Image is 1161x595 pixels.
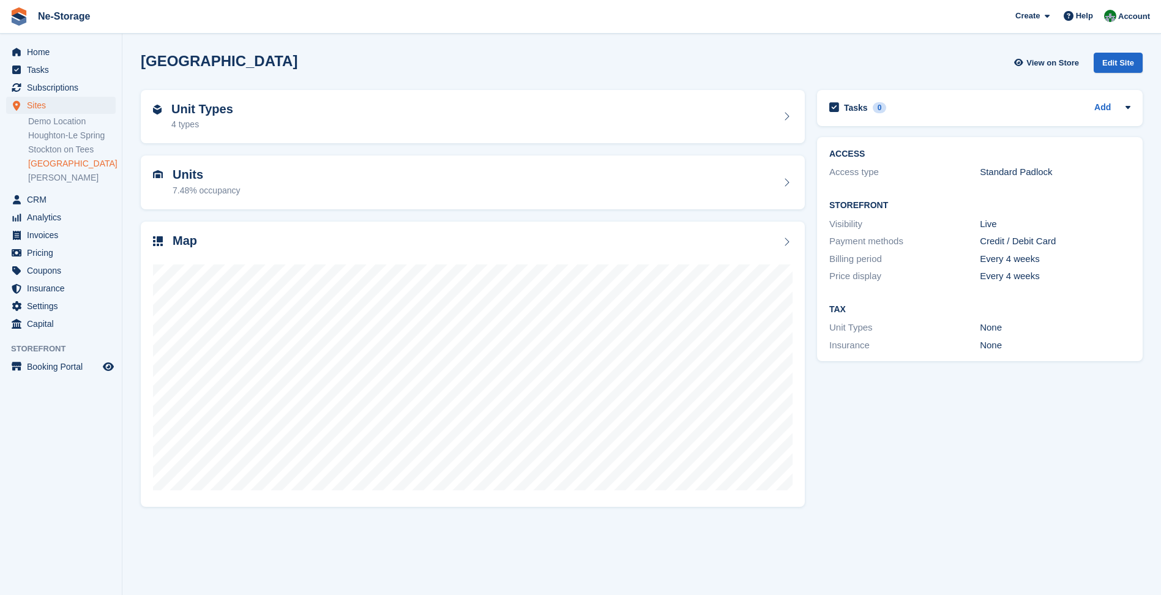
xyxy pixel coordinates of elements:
[1012,53,1084,73] a: View on Store
[153,236,163,246] img: map-icn-33ee37083ee616e46c38cad1a60f524a97daa1e2b2c8c0bc3eb3415660979fc1.svg
[171,102,233,116] h2: Unit Types
[6,209,116,226] a: menu
[1094,53,1143,78] a: Edit Site
[27,315,100,332] span: Capital
[829,305,1130,315] h2: Tax
[173,168,241,182] h2: Units
[1015,10,1040,22] span: Create
[27,191,100,208] span: CRM
[829,252,980,266] div: Billing period
[6,61,116,78] a: menu
[173,184,241,197] div: 7.48% occupancy
[27,358,100,375] span: Booking Portal
[829,269,980,283] div: Price display
[141,155,805,209] a: Units 7.48% occupancy
[1076,10,1093,22] span: Help
[28,172,116,184] a: [PERSON_NAME]
[829,201,1130,211] h2: Storefront
[28,144,116,155] a: Stockton on Tees
[829,234,980,249] div: Payment methods
[28,130,116,141] a: Houghton-Le Spring
[980,217,1130,231] div: Live
[27,43,100,61] span: Home
[11,343,122,355] span: Storefront
[980,339,1130,353] div: None
[27,79,100,96] span: Subscriptions
[153,105,162,114] img: unit-type-icn-2b2737a686de81e16bb02015468b77c625bbabd49415b5ef34ead5e3b44a266d.svg
[1094,53,1143,73] div: Edit Site
[1118,10,1150,23] span: Account
[980,252,1130,266] div: Every 4 weeks
[829,339,980,353] div: Insurance
[6,262,116,279] a: menu
[27,262,100,279] span: Coupons
[1104,10,1116,22] img: Charlotte Nesbitt
[28,158,116,170] a: [GEOGRAPHIC_DATA]
[153,170,163,179] img: unit-icn-7be61d7bf1b0ce9d3e12c5938cc71ed9869f7b940bace4675aadf7bd6d80202e.svg
[173,234,197,248] h2: Map
[27,61,100,78] span: Tasks
[1094,101,1111,115] a: Add
[27,244,100,261] span: Pricing
[1026,57,1079,69] span: View on Store
[6,358,116,375] a: menu
[6,315,116,332] a: menu
[980,269,1130,283] div: Every 4 weeks
[6,191,116,208] a: menu
[829,321,980,335] div: Unit Types
[101,359,116,374] a: Preview store
[27,209,100,226] span: Analytics
[6,280,116,297] a: menu
[141,222,805,507] a: Map
[6,43,116,61] a: menu
[27,97,100,114] span: Sites
[141,90,805,144] a: Unit Types 4 types
[980,165,1130,179] div: Standard Padlock
[10,7,28,26] img: stora-icon-8386f47178a22dfd0bd8f6a31ec36ba5ce8667c1dd55bd0f319d3a0aa187defe.svg
[6,79,116,96] a: menu
[171,118,233,131] div: 4 types
[6,244,116,261] a: menu
[829,149,1130,159] h2: ACCESS
[141,53,297,69] h2: [GEOGRAPHIC_DATA]
[27,226,100,244] span: Invoices
[6,97,116,114] a: menu
[980,321,1130,335] div: None
[844,102,868,113] h2: Tasks
[27,297,100,315] span: Settings
[33,6,95,26] a: Ne-Storage
[27,280,100,297] span: Insurance
[829,165,980,179] div: Access type
[873,102,887,113] div: 0
[6,297,116,315] a: menu
[829,217,980,231] div: Visibility
[6,226,116,244] a: menu
[28,116,116,127] a: Demo Location
[980,234,1130,249] div: Credit / Debit Card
